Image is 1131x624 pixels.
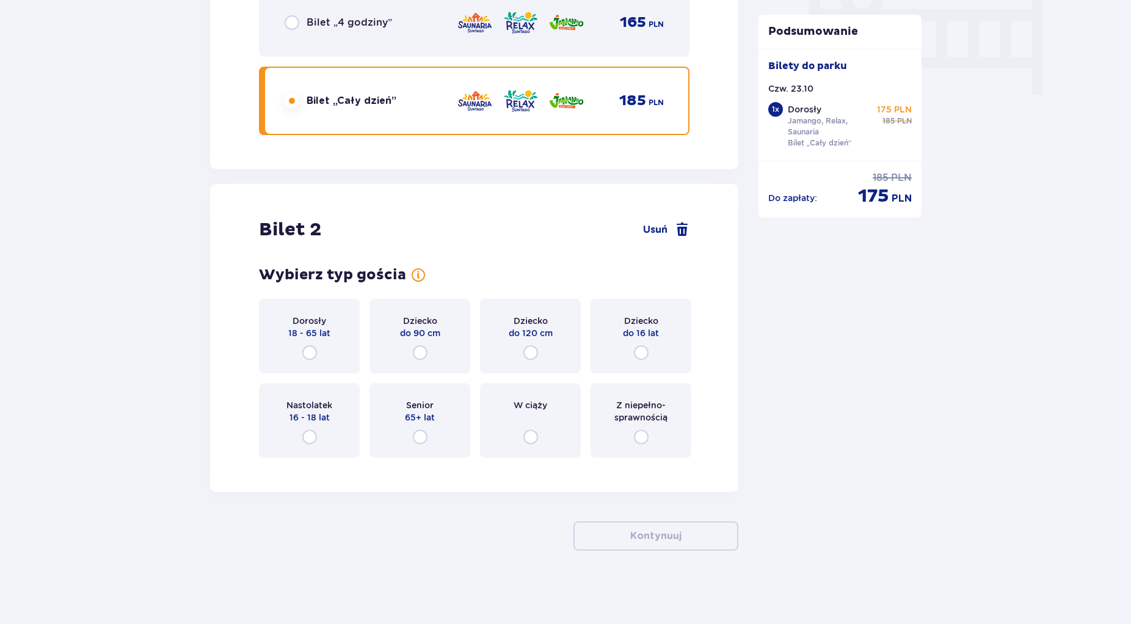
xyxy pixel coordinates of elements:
p: Jamango, Relax, Saunaria [788,116,872,138]
p: Czw. 23.10 [768,83,813,95]
span: Usuń [643,223,667,237]
span: Dziecko [403,315,437,327]
h3: Wybierz typ gościa [259,266,406,284]
span: 165 [620,13,646,32]
img: Jamango [548,88,584,114]
span: Senior [406,399,434,411]
img: Jamango [548,10,584,35]
span: Dorosły [293,315,326,327]
span: PLN [891,171,912,185]
span: do 16 lat [623,327,659,339]
p: Bilety do parku [768,59,847,73]
span: 185 [882,116,895,127]
a: Usuń [643,222,689,237]
span: PLN [892,192,912,205]
span: Z niepełno­sprawnością [602,399,680,424]
span: PLN [897,116,912,127]
span: 65+ lat [405,411,435,424]
span: 185 [873,171,889,185]
span: Bilet „4 godziny” [307,16,392,29]
span: PLN [649,97,664,108]
p: Do zapłaty : [768,192,817,204]
span: 175 [858,185,889,208]
p: Kontynuuj [630,529,682,543]
h2: Bilet 2 [259,218,321,241]
img: Relax [503,88,539,114]
span: Dziecko [624,315,658,327]
button: Kontynuuj [573,521,738,551]
p: Dorosły [788,103,821,116]
p: Podsumowanie [758,24,922,39]
p: Bilet „Cały dzień” [788,138,852,149]
img: Saunaria [457,10,493,35]
span: 18 - 65 lat [288,327,330,339]
span: Bilet „Cały dzień” [307,94,396,108]
span: Dziecko [514,315,548,327]
div: 1 x [768,102,783,117]
span: Nastolatek [286,399,332,411]
p: 175 PLN [877,103,912,116]
span: do 120 cm [509,327,553,339]
span: do 90 cm [400,327,440,339]
span: PLN [649,19,664,30]
span: W ciąży [514,399,547,411]
span: 16 - 18 lat [289,411,330,424]
span: 185 [619,92,646,110]
img: Relax [503,10,539,35]
img: Saunaria [457,88,493,114]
